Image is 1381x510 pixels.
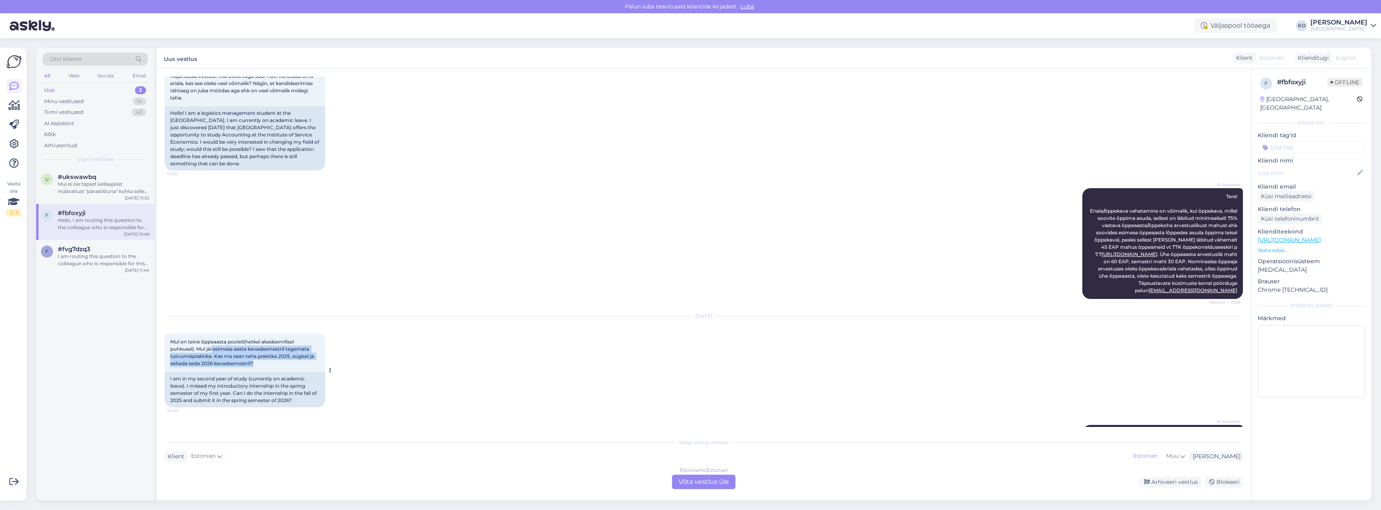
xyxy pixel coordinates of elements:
[1258,314,1365,323] p: Märkmed
[125,195,149,201] div: [DATE] 15:52
[1258,119,1365,126] div: Kliendi info
[45,248,49,254] span: f
[58,209,86,217] span: #fbfoxyji
[44,120,74,128] div: AI Assistent
[1204,477,1243,488] div: Blokeeri
[44,98,84,106] div: Minu vestlused
[167,408,197,414] span: 10:46
[1258,236,1321,244] a: [URL][DOMAIN_NAME]
[738,3,756,10] span: Luba
[167,171,197,177] span: 13:05
[1258,141,1365,153] input: Lisa tag
[1210,182,1240,188] span: AI Assistent
[165,313,1243,320] div: [DATE]
[1258,169,1356,177] input: Lisa nimi
[1258,247,1365,254] p: Vaata edasi ...
[125,267,149,273] div: [DATE] 11:44
[6,54,22,69] img: Askly Logo
[1265,80,1268,86] span: f
[58,217,149,231] div: Hello, I am routing this question to the colleague who is responsible for this topic. The reply m...
[1258,257,1365,266] p: Operatsioonisüsteem
[44,108,84,116] div: Tiimi vestlused
[45,212,49,218] span: f
[44,142,77,150] div: Arhiveeritud
[165,439,1243,446] div: Valige keel ja vastake
[1139,477,1201,488] div: Arhiveeri vestlus
[1258,156,1365,165] p: Kliendi nimi
[170,339,315,366] span: Mul on teine õppeaasta pooleli(hetkel akadeemilisel puhkusel). Mul jäi esimese aasta kevadsemestr...
[44,130,56,138] div: Kõik
[6,209,21,216] div: 2 / 3
[1258,131,1365,140] p: Kliendi tag'id
[1258,277,1365,286] p: Brauser
[1258,266,1365,274] p: [MEDICAL_DATA]
[1310,26,1367,32] div: [GEOGRAPHIC_DATA]
[1296,20,1307,31] div: KO
[1327,78,1363,87] span: Offline
[67,71,81,81] div: Web
[165,452,184,461] div: Klient
[1310,19,1367,26] div: [PERSON_NAME]
[58,173,96,181] span: #ukswawbq
[1194,18,1277,33] div: Väljaspool tööaega
[191,452,216,461] span: Estonian
[165,372,325,407] div: I am in my second year of study (currently on academic leave). I missed my introductory internshi...
[135,86,146,94] div: 3
[1258,286,1365,294] p: Chrome [TECHNICAL_ID]
[44,86,55,94] div: Uus
[1190,452,1240,461] div: [PERSON_NAME]
[165,106,325,171] div: Hello! I am a logistics management student at the [GEOGRAPHIC_DATA]. I am currently on academic l...
[43,71,52,81] div: All
[1258,228,1365,236] p: Klienditeekond
[50,55,82,63] span: Otsi kliente
[672,475,735,489] div: Võta vestlus üle
[164,53,197,63] label: Uus vestlus
[1258,213,1322,224] div: Küsi telefoninumbrit
[1209,299,1240,305] span: Nähtud ✓ 13:05
[1260,95,1357,112] div: [GEOGRAPHIC_DATA], [GEOGRAPHIC_DATA]
[1310,19,1376,32] a: [PERSON_NAME][GEOGRAPHIC_DATA]
[1233,54,1253,62] div: Klient
[77,156,114,163] span: Uued vestlused
[58,181,149,195] div: Mul ei ole täpset kellaajalist määratlust "pärastlõuna" kohta selles kontekstis. Edastan teie küs...
[1258,302,1365,309] div: [PERSON_NAME]
[58,246,90,253] span: #fvg7dzq3
[131,71,148,81] div: Email
[132,98,146,106] div: 14
[58,253,149,267] div: I am routing this question to the colleague who is responsible for this topic. The reply might ta...
[96,71,116,81] div: Socials
[1149,287,1237,293] a: [EMAIL_ADDRESS][DOMAIN_NAME]
[1129,450,1162,462] div: Estonian
[124,231,149,237] div: [DATE] 10:46
[1295,54,1329,62] div: Klienditugi
[1258,183,1365,191] p: Kliendi email
[1336,54,1357,62] span: English
[1277,77,1327,87] div: # fbfoxyji
[1259,54,1284,62] span: Estonian
[132,108,146,116] div: 43
[45,176,49,182] span: u
[1258,205,1365,213] p: Kliendi telefon
[680,467,728,474] div: Estonian to Estonian
[6,180,21,216] div: Vaata siia
[1102,251,1157,257] a: [URL][DOMAIN_NAME]
[1258,191,1315,202] div: Küsi meiliaadressi
[1166,452,1179,459] span: Muu
[1210,419,1240,425] span: AI Assistent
